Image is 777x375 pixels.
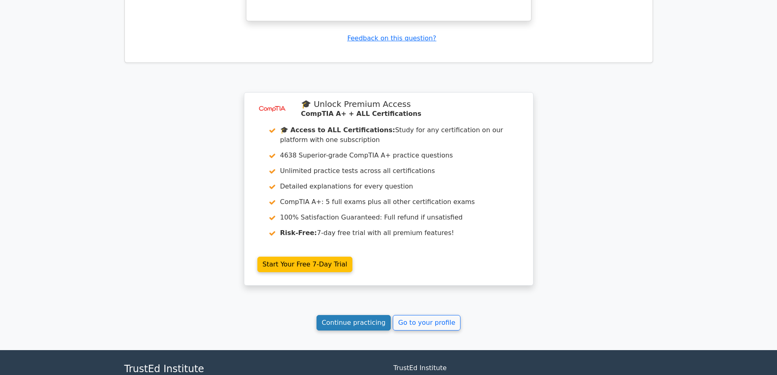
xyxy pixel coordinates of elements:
h4: TrustEd Institute [124,363,384,375]
a: Feedback on this question? [347,34,436,42]
a: Go to your profile [393,315,460,331]
a: Start Your Free 7-Day Trial [257,257,353,272]
a: Continue practicing [317,315,391,331]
